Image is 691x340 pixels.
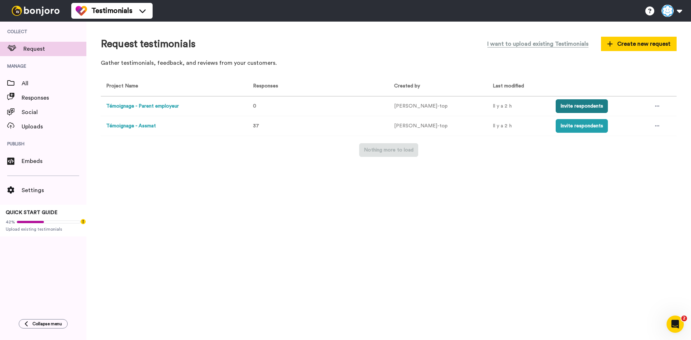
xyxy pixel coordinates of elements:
button: Témoignage - Parent employeur [106,103,179,110]
span: Responses [22,94,86,102]
th: Created by [389,77,487,96]
div: Tooltip anchor [80,218,86,225]
button: I want to upload existing Testimonials [482,36,594,52]
th: Project Name [101,77,245,96]
td: Il y a 2 h [487,116,550,136]
span: Social [22,108,86,117]
span: QUICK START GUIDE [6,210,58,215]
button: Nothing more to load [359,143,418,157]
img: bj-logo-header-white.svg [9,6,63,16]
span: Testimonials [91,6,132,16]
span: Create new request [607,40,670,48]
button: Invite respondents [556,99,608,113]
td: [PERSON_NAME]-top [389,116,487,136]
span: Embeds [22,157,86,166]
button: Collapse menu [19,319,68,328]
th: Last modified [487,77,550,96]
h1: Request testimonials [101,38,195,50]
span: I want to upload existing Testimonials [487,40,588,48]
span: All [22,79,86,88]
img: tm-color.svg [76,5,87,17]
span: Uploads [22,122,86,131]
iframe: Intercom live chat [667,316,684,333]
span: Upload existing testimonials [6,226,81,232]
button: Témoignage - Assmat [106,122,156,130]
button: Create new request [601,37,677,51]
span: 37 [253,123,259,128]
span: Responses [250,83,278,89]
span: Settings [22,186,86,195]
td: Il y a 2 h [487,96,550,116]
span: 0 [253,104,256,109]
span: Request [23,45,86,53]
span: 42% [6,219,15,225]
td: [PERSON_NAME]-top [389,96,487,116]
span: Collapse menu [32,321,62,327]
button: Invite respondents [556,119,608,133]
span: 2 [681,316,687,321]
p: Gather testimonials, feedback, and reviews from your customers. [101,59,677,67]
